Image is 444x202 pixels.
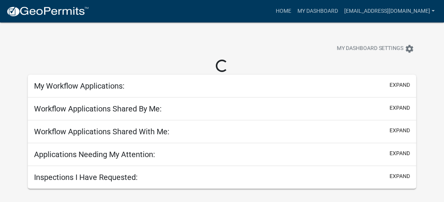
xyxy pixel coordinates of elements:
button: My Dashboard Settingssettings [331,41,420,56]
a: [EMAIL_ADDRESS][DOMAIN_NAME] [341,4,438,19]
h5: Applications Needing My Attention: [34,150,155,159]
h5: Workflow Applications Shared With Me: [34,127,169,136]
button: expand [389,149,410,157]
span: My Dashboard Settings [337,44,403,53]
h5: Inspections I Have Requested: [34,173,138,182]
h5: Workflow Applications Shared By Me: [34,104,162,113]
button: expand [389,81,410,89]
button: expand [389,127,410,135]
button: expand [389,104,410,112]
a: Home [273,4,294,19]
a: My Dashboard [294,4,341,19]
i: settings [405,44,414,53]
h5: My Workflow Applications: [34,81,125,91]
button: expand [389,172,410,180]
